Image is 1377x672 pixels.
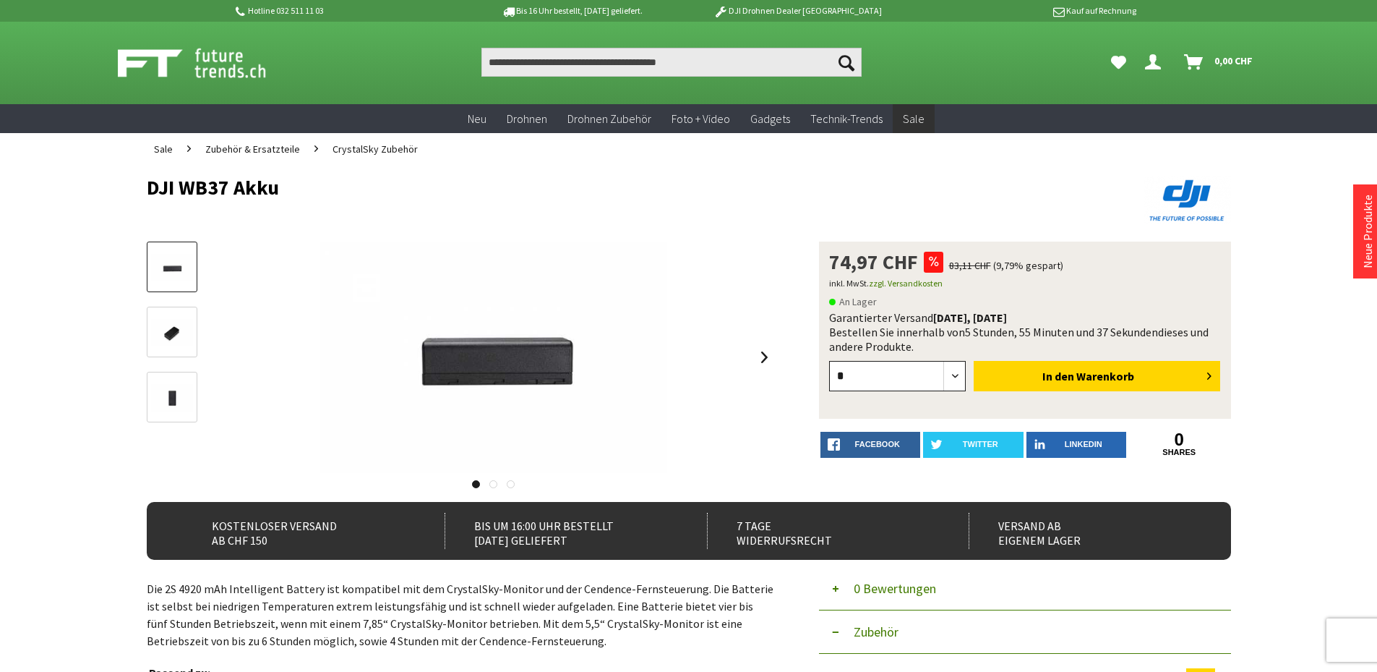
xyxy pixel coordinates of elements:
[507,111,547,126] span: Drohnen
[1065,440,1102,448] span: LinkedIn
[468,111,486,126] span: Neu
[800,104,893,134] a: Technik-Trends
[481,48,862,77] input: Produkt, Marke, Kategorie, EAN, Artikelnummer…
[1042,369,1074,383] span: In den
[933,310,1007,325] b: [DATE], [DATE]
[820,432,921,458] a: facebook
[205,143,300,156] span: Zubehör & Ersatzteile
[829,252,918,272] span: 74,97 CHF
[829,275,1221,292] p: inkl. MwSt.
[1129,448,1230,457] a: shares
[459,2,685,20] p: Bis 16 Uhr bestellt, [DATE] geliefert.
[893,104,935,134] a: Sale
[993,259,1063,272] span: (9,79% gespart)
[965,325,1158,339] span: 5 Stunden, 55 Minuten und 37 Sekunden
[445,513,675,549] div: Bis um 16:00 Uhr bestellt [DATE] geliefert
[1178,48,1260,77] a: Warenkorb
[147,133,180,165] a: Sale
[685,2,910,20] p: DJI Drohnen Dealer [GEOGRAPHIC_DATA]
[855,440,900,448] span: facebook
[949,259,991,272] span: 83,11 CHF
[923,432,1024,458] a: twitter
[819,567,1231,611] button: 0 Bewertungen
[1026,432,1127,458] a: LinkedIn
[1104,48,1133,77] a: Meine Favoriten
[969,513,1199,549] div: Versand ab eigenem Lager
[661,104,740,134] a: Foto + Video
[831,48,862,77] button: Suchen
[963,440,998,448] span: twitter
[557,104,661,134] a: Drohnen Zubehör
[1360,195,1375,268] a: Neue Produkte
[1129,432,1230,448] a: 0
[819,611,1231,654] button: Zubehör
[320,242,667,473] img: DJI WB37 Akku
[325,133,425,165] a: CrystalSky Zubehör
[740,104,800,134] a: Gadgets
[829,293,877,310] span: An Lager
[147,580,776,650] p: Die 2S 4920 mAh Intelligent Battery ist kompatibel mit dem CrystalSky-Monitor und der Cendence-Fe...
[198,133,307,165] a: Zubehör & Ersatzteile
[233,2,459,20] p: Hotline 032 511 11 03
[672,111,730,126] span: Foto + Video
[974,361,1220,391] button: In den Warenkorb
[333,143,418,156] span: CrystalSky Zubehör
[154,143,173,156] span: Sale
[810,111,883,126] span: Technik-Trends
[567,111,651,126] span: Drohnen Zubehör
[1139,48,1172,77] a: Dein Konto
[869,278,943,289] a: zzgl. Versandkosten
[750,111,790,126] span: Gadgets
[1214,49,1253,72] span: 0,00 CHF
[829,310,1221,354] div: Garantierter Versand Bestellen Sie innerhalb von dieses und andere Produkte.
[151,254,193,282] img: Vorschau: DJI WB37 Akku
[118,45,298,81] img: Shop Futuretrends - zur Startseite wechseln
[1144,176,1231,224] img: DJI
[707,513,938,549] div: 7 Tage Widerrufsrecht
[458,104,497,134] a: Neu
[183,513,413,549] div: Kostenloser Versand ab CHF 150
[497,104,557,134] a: Drohnen
[147,176,1014,198] h1: DJI WB37 Akku
[911,2,1136,20] p: Kauf auf Rechnung
[903,111,925,126] span: Sale
[1076,369,1134,383] span: Warenkorb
